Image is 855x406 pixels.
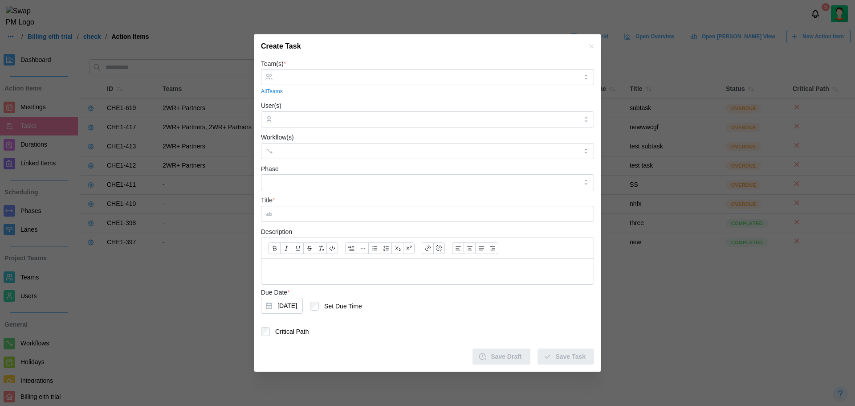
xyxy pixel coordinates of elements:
[261,43,301,50] h2: Create Task
[261,101,281,111] label: User(s)
[292,242,303,254] button: Underline
[303,242,315,254] button: Strikethrough
[326,242,338,254] button: Code
[261,288,290,298] label: Due Date
[391,242,403,254] button: Subscript
[319,302,362,311] label: Set Due Time
[422,242,433,254] button: Link
[357,242,368,254] button: Horizontal line
[261,196,275,205] label: Title
[261,59,286,69] label: Team(s)
[315,242,326,254] button: Clear formatting
[261,298,303,314] button: Sep 4, 2025
[345,242,357,254] button: Blockquote
[270,327,309,336] label: Critical Path
[452,242,464,254] button: Align text: left
[261,133,294,143] label: Workflow(s)
[368,242,380,254] button: Bullet list
[475,242,487,254] button: Align text: justify
[280,242,292,254] button: Italic
[464,242,475,254] button: Align text: center
[433,242,445,254] button: Remove link
[403,242,415,254] button: Superscript
[269,242,280,254] button: Bold
[261,87,283,96] a: All Teams
[261,227,292,237] label: Description
[261,164,279,174] label: Phase
[487,242,498,254] button: Align text: right
[380,242,391,254] button: Ordered list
